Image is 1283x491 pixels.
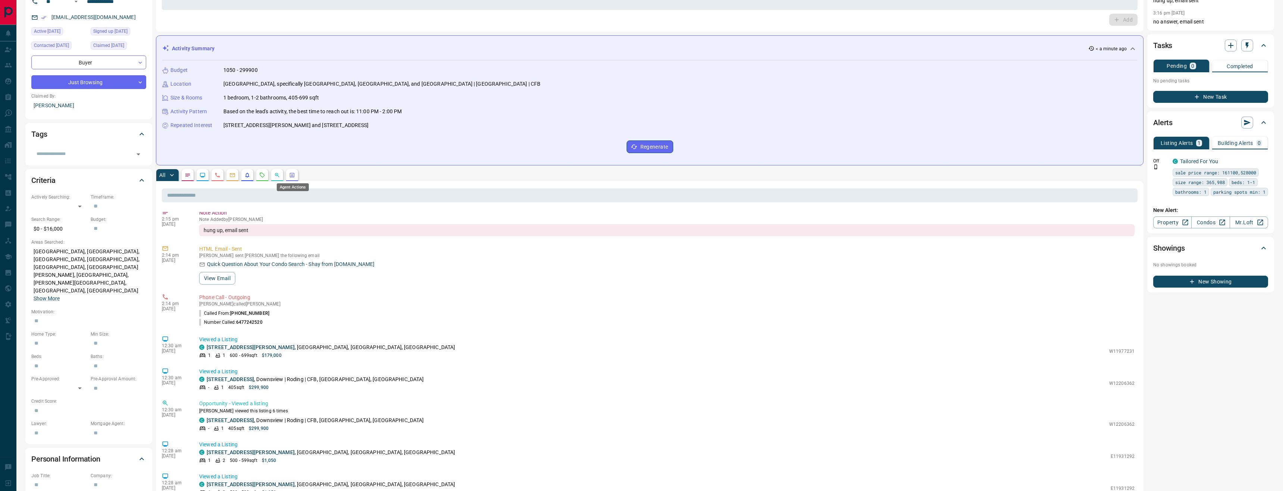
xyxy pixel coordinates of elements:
p: [DATE] [162,485,188,491]
button: View Email [199,272,235,285]
p: Claimed By: [31,93,146,99]
p: , Downsview | Roding | CFB, [GEOGRAPHIC_DATA], [GEOGRAPHIC_DATA] [207,376,424,383]
div: Tasks [1153,37,1268,54]
p: Quick Question About Your Condo Search - Shay from [DOMAIN_NAME] [207,260,374,268]
p: Job Title: [31,472,87,479]
p: , Downsview | Roding | CFB, [GEOGRAPHIC_DATA], [GEOGRAPHIC_DATA] [207,416,424,424]
p: $1,050 [262,457,276,464]
p: Called From: [199,310,269,317]
h2: Criteria [31,174,56,186]
div: hung up, email sent [199,224,1135,236]
span: Claimed [DATE] [93,42,124,49]
p: [DATE] [162,258,188,263]
p: Lawyer: [31,420,87,427]
div: condos.ca [1173,159,1178,164]
svg: Push Notification Only [1153,164,1158,170]
p: Activity Summary [172,45,214,53]
p: Location [170,80,191,88]
p: Opportunity - Viewed a listing [199,400,1135,408]
p: Company: [91,472,146,479]
p: 12:28 am [162,480,188,485]
button: Show More [34,295,60,302]
span: Signed up [DATE] [93,28,128,35]
p: 12:30 am [162,375,188,380]
button: Regenerate [627,140,673,153]
p: [PERSON_NAME] sent [PERSON_NAME] the following email [199,253,1135,258]
span: sale price range: 161100,528000 [1175,169,1256,176]
p: Viewed a Listing [199,336,1135,343]
p: [DATE] [162,306,188,311]
div: condos.ca [199,418,204,423]
div: condos.ca [199,377,204,382]
svg: Calls [214,172,220,178]
p: Activity Pattern [170,108,207,115]
a: Mr.Loft [1230,216,1268,228]
p: Number Called: [199,319,263,326]
p: [GEOGRAPHIC_DATA], specifically [GEOGRAPHIC_DATA], [GEOGRAPHIC_DATA], and [GEOGRAPHIC_DATA] | [GE... [223,80,540,88]
p: 1 [1198,140,1201,146]
p: [PERSON_NAME] [31,99,146,112]
h2: Alerts [1153,117,1173,129]
p: 12:28 am [162,448,188,453]
div: Just Browsing [31,75,146,89]
div: Wed Aug 06 2025 [31,41,87,52]
p: Completed [1227,64,1253,69]
p: Note Added by [PERSON_NAME] [199,217,1135,222]
p: 1 bedroom, 1-2 bathrooms, 405-699 sqft [223,94,319,102]
p: [DATE] [162,348,188,354]
p: , [GEOGRAPHIC_DATA], [GEOGRAPHIC_DATA], [GEOGRAPHIC_DATA] [207,449,455,456]
svg: Email Verified [41,15,46,20]
svg: Emails [229,172,235,178]
p: 12:30 am [162,343,188,348]
p: 0 [1258,140,1261,146]
p: W11977231 [1109,348,1135,355]
p: 2:14 pm [162,301,188,306]
p: Budget [170,66,188,74]
p: 1050 - 299900 [223,66,258,74]
a: [STREET_ADDRESS][PERSON_NAME] [207,481,295,487]
a: [EMAIL_ADDRESS][DOMAIN_NAME] [51,14,136,20]
p: $299,900 [249,384,269,391]
p: 500 - 599 sqft [230,457,257,464]
p: Listing Alerts [1161,140,1193,146]
div: Buyer [31,56,146,69]
p: [DATE] [162,412,188,418]
p: 2:15 pm [162,216,188,222]
p: $299,900 [249,425,269,432]
p: Min Size: [91,331,146,338]
p: Home Type: [31,331,87,338]
a: [STREET_ADDRESS] [207,376,254,382]
svg: Lead Browsing Activity [200,172,206,178]
div: condos.ca [199,345,204,350]
a: [STREET_ADDRESS][PERSON_NAME] [207,449,295,455]
p: $179,000 [262,352,282,359]
p: Phone Call - Outgoing [199,294,1135,301]
p: Pre-Approved: [31,376,87,382]
p: Budget: [91,216,146,223]
div: Showings [1153,239,1268,257]
span: Active [DATE] [34,28,60,35]
p: 3:16 pm [DATE] [1153,10,1185,16]
p: 1 [223,352,225,359]
p: [PERSON_NAME] called [PERSON_NAME] [199,301,1135,307]
p: 12:30 am [162,407,188,412]
p: , [GEOGRAPHIC_DATA], [GEOGRAPHIC_DATA], [GEOGRAPHIC_DATA] [207,343,455,351]
span: 6477242520 [236,320,263,325]
p: W12206362 [1109,380,1135,387]
span: parking spots min: 1 [1213,188,1265,196]
p: Viewed a Listing [199,368,1135,376]
h2: Showings [1153,242,1185,254]
p: [DATE] [162,222,188,227]
p: Viewed a Listing [199,441,1135,449]
p: 405 sqft [228,425,244,432]
div: Thu Oct 27 2022 [91,27,146,38]
button: New Showing [1153,276,1268,288]
p: Note Action [199,209,1135,217]
p: 1 [221,425,224,432]
svg: Notes [185,172,191,178]
span: bathrooms: 1 [1175,188,1207,196]
p: 1 [208,352,211,359]
p: 2 [223,457,225,464]
p: [DATE] [162,380,188,386]
button: New Task [1153,91,1268,103]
